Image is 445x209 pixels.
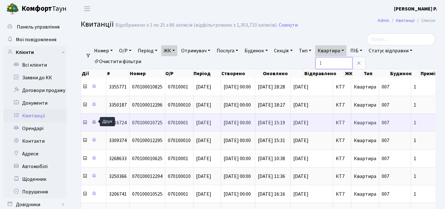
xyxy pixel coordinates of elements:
[224,101,251,108] span: [DATE] 00:00
[135,45,160,56] a: Період
[3,147,67,160] a: Адреси
[366,45,415,56] a: Статус відправки
[168,155,188,162] span: 07010001
[336,102,348,108] span: КТ7
[132,191,162,198] span: 070100010525
[81,19,114,30] span: Квитанції
[109,191,127,198] span: 3206741
[304,69,344,78] th: Відправлено
[92,56,144,67] a: Очистити фільтри
[354,173,376,180] span: Квартира
[115,22,277,28] div: Відображено з 1 по 25 з 86 записів (відфільтровано з 1,303,733 записів).
[378,17,389,24] a: Admin
[109,101,127,108] span: 3350187
[354,83,376,90] span: Квартира
[382,155,389,162] span: 007
[296,45,314,56] a: Тип
[272,45,295,56] a: Секція
[22,3,67,14] span: Таун
[348,45,365,56] a: ПІБ
[224,137,251,144] span: [DATE] 00:00
[196,173,211,180] span: [DATE]
[390,69,420,78] th: Будинок
[161,45,177,56] a: ЖК
[3,84,67,97] a: Договори продажу
[22,3,52,14] b: Комфорт
[394,5,437,13] a: [PERSON_NAME] Р.
[132,101,162,108] span: 070100012296
[363,69,390,78] th: Тип
[258,191,285,198] span: [DATE] 16:16
[258,83,285,90] span: [DATE] 18:28
[336,84,348,89] span: КТ7
[109,173,127,180] span: 3250366
[367,33,435,45] input: Пошук...
[132,137,162,144] span: 070100012295
[92,45,115,56] a: Номер
[196,83,211,90] span: [DATE]
[179,45,213,56] a: Отримувач
[168,83,188,90] span: 07010001
[196,137,211,144] span: [DATE]
[279,22,298,28] a: Скинути
[168,137,191,144] span: 070100010
[214,45,241,56] a: Послуга
[382,119,389,126] span: 007
[382,101,389,108] span: 007
[224,173,251,180] span: [DATE] 00:00
[336,174,348,179] span: КТ7
[293,120,330,125] span: [DATE]
[293,174,330,179] span: [DATE]
[415,17,435,24] li: Список
[81,69,106,78] th: Дії
[336,120,348,125] span: КТ7
[132,83,162,90] span: 070100010825
[262,69,304,78] th: Оновлено
[6,3,19,15] img: logo.png
[165,69,193,78] th: О/Р
[132,173,162,180] span: 070100012294
[354,119,376,126] span: Квартира
[258,119,285,126] span: [DATE] 15:19
[132,119,162,126] span: 070100010725
[132,155,162,162] span: 070100010625
[258,155,285,162] span: [DATE] 10:38
[382,83,389,90] span: 007
[336,192,348,197] span: КТ7
[3,59,67,71] a: Всі клієнти
[258,137,285,144] span: [DATE] 15:31
[3,160,67,173] a: Автомобілі
[109,137,127,144] span: 3309374
[394,5,437,12] b: [PERSON_NAME] Р.
[129,69,165,78] th: Номер
[109,119,127,126] span: 3316724
[336,156,348,161] span: КТ7
[258,173,285,180] span: [DATE] 11:36
[382,191,389,198] span: 007
[109,155,127,162] span: 3268633
[224,155,251,162] span: [DATE] 00:00
[224,191,251,198] span: [DATE] 00:00
[193,69,221,78] th: Період
[16,36,56,43] span: Мої повідомлення
[3,173,67,186] a: Щоденник
[168,119,188,126] span: 07010001
[3,71,67,84] a: Заявки до КК
[117,45,134,56] a: О/Р
[258,101,285,108] span: [DATE] 18:27
[109,83,127,90] span: 3355771
[106,69,129,78] th: #
[336,138,348,143] span: КТ7
[196,119,211,126] span: [DATE]
[221,69,262,78] th: Створено
[3,33,67,46] a: Мої повідомлення
[354,155,376,162] span: Квартира
[354,191,376,198] span: Квартира
[293,192,330,197] span: [DATE]
[293,156,330,161] span: [DATE]
[168,101,191,108] span: 070100010
[293,138,330,143] span: [DATE]
[224,119,251,126] span: [DATE] 00:00
[3,46,67,59] a: Клієнти
[168,173,191,180] span: 070100010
